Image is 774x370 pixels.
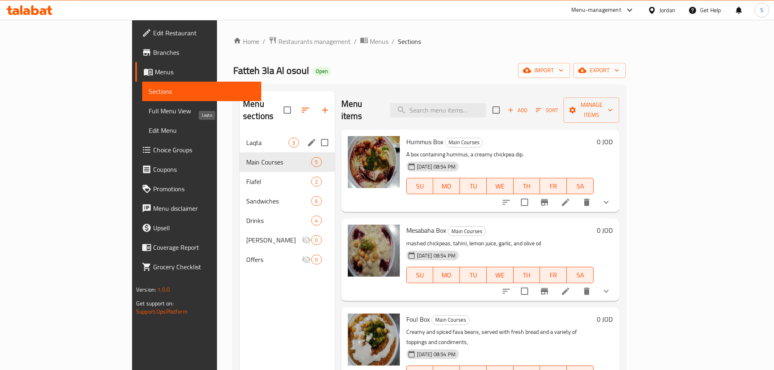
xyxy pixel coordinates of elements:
[406,267,434,283] button: SU
[155,67,255,77] span: Menus
[240,172,334,191] div: Flafel2
[487,178,514,194] button: WE
[312,256,321,264] span: 0
[517,269,537,281] span: TH
[136,284,156,295] span: Version:
[149,87,255,96] span: Sections
[406,178,434,194] button: SU
[135,43,261,62] a: Branches
[348,136,400,188] img: Hummus Box
[406,327,594,347] p: Creamy and spiced fava beans, served with fresh bread and a variety of toppings and condiments,
[487,267,514,283] button: WE
[414,252,459,260] span: [DATE] 08:54 PM
[312,68,331,75] span: Open
[240,130,334,273] nav: Menu sections
[312,217,321,225] span: 4
[597,314,613,325] h6: 0 JOD
[149,125,255,135] span: Edit Menu
[567,267,594,283] button: SA
[490,180,510,192] span: WE
[535,281,554,301] button: Branch-specific-item
[312,158,321,166] span: 5
[360,36,388,47] a: Menus
[543,269,564,281] span: FR
[135,62,261,82] a: Menus
[240,250,334,269] div: Offers0
[601,197,611,207] svg: Show Choices
[516,283,533,300] span: Select to update
[243,98,283,122] h2: Menu sections
[436,180,457,192] span: MO
[135,140,261,160] a: Choice Groups
[135,238,261,257] a: Coverage Report
[149,106,255,116] span: Full Menu View
[517,180,537,192] span: TH
[153,164,255,174] span: Coupons
[659,6,675,15] div: Jordan
[410,269,430,281] span: SU
[311,216,321,225] div: items
[279,102,296,119] span: Select all sections
[240,191,334,211] div: Sandwiches6
[392,37,395,46] li: /
[445,138,483,147] div: Main Courses
[370,37,388,46] span: Menus
[341,98,381,122] h2: Menu items
[246,216,311,225] span: Drinks
[233,61,309,80] span: Fatteh 3la Al osoul
[311,157,321,167] div: items
[570,269,590,281] span: SA
[488,102,505,119] span: Select section
[496,193,516,212] button: sort-choices
[601,286,611,296] svg: Show Choices
[414,163,459,171] span: [DATE] 08:54 PM
[312,178,321,186] span: 2
[390,103,486,117] input: search
[246,235,301,245] div: Dora kasat
[597,225,613,236] h6: 0 JOD
[561,286,570,296] a: Edit menu item
[240,133,334,152] div: Laqta3edit
[157,284,170,295] span: 1.0.0
[414,351,459,358] span: [DATE] 08:54 PM
[570,100,613,120] span: Manage items
[536,106,558,115] span: Sort
[306,136,318,149] button: edit
[348,225,400,277] img: Mesabaha Box
[153,184,255,194] span: Promotions
[269,36,351,47] a: Restaurants management
[246,177,311,186] span: Flafel
[135,199,261,218] a: Menu disclaimer
[518,63,570,78] button: import
[153,203,255,213] span: Menu disclaimer
[142,101,261,121] a: Full Menu View
[580,65,619,76] span: export
[153,223,255,233] span: Upsell
[398,37,421,46] span: Sections
[448,226,486,236] div: Main Courses
[312,236,321,244] span: 0
[525,65,564,76] span: import
[135,257,261,277] a: Grocery Checklist
[246,138,288,147] span: Laqta
[153,262,255,272] span: Grocery Checklist
[246,196,311,206] div: Sandwiches
[436,269,457,281] span: MO
[406,149,594,160] p: A box containing hummus, a creamy chickpea dip.
[240,211,334,230] div: Drinks4
[136,306,188,317] a: Support.OpsPlatform
[514,178,540,194] button: TH
[535,193,554,212] button: Branch-specific-item
[296,100,315,120] span: Sort sections
[289,139,298,147] span: 3
[760,6,763,15] span: S
[311,235,321,245] div: items
[311,196,321,206] div: items
[136,298,173,309] span: Get support on:
[460,267,487,283] button: TU
[516,194,533,211] span: Select to update
[311,177,321,186] div: items
[490,269,510,281] span: WE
